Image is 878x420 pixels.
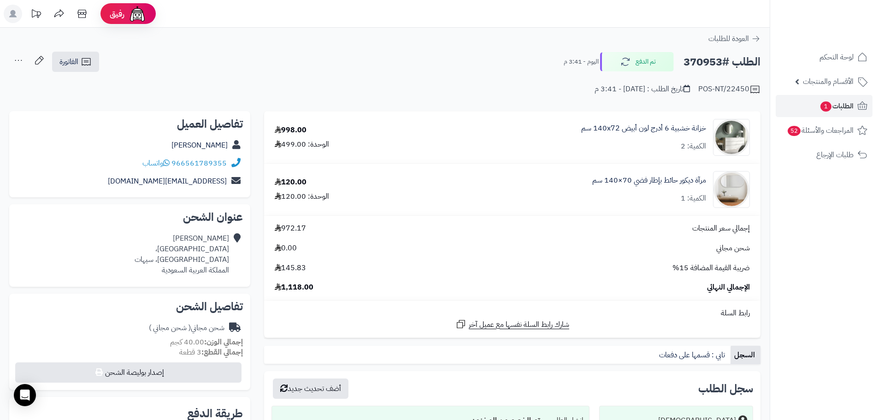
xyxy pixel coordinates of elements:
[187,408,243,419] h2: طريقة الدفع
[684,53,760,71] h2: الطلب #370953
[171,140,228,151] a: [PERSON_NAME]
[698,84,760,95] div: POS-NT/22450
[681,141,706,152] div: الكمية: 2
[135,233,229,275] div: [PERSON_NAME] [GEOGRAPHIC_DATA]، [GEOGRAPHIC_DATA]، سيهات المملكة العربية السعودية
[275,139,329,150] div: الوحدة: 499.00
[17,212,243,223] h2: عنوان الشحن
[149,322,191,333] span: ( شحن مجاني )
[592,175,706,186] a: مرآة ديكور حائط بإطار فضي 70×140 سم
[275,177,306,188] div: 120.00
[713,171,749,208] img: 1753786058-1-90x90.jpg
[698,383,753,394] h3: سجل الطلب
[708,33,749,44] span: العودة للطلبات
[776,119,872,142] a: المراجعات والأسئلة52
[672,263,750,273] span: ضريبة القيمة المضافة 15%
[787,124,854,137] span: المراجعات والأسئلة
[707,282,750,293] span: الإجمالي النهائي
[59,56,78,67] span: الفاتورة
[24,5,47,25] a: تحديثات المنصة
[142,158,170,169] a: واتساب
[268,308,757,319] div: رابط السلة
[275,191,329,202] div: الوحدة: 120.00
[275,263,306,273] span: 145.83
[816,148,854,161] span: طلبات الإرجاع
[600,52,674,71] button: تم الدفع
[170,337,243,348] small: 40.00 كجم
[273,379,348,399] button: أضف تحديث جديد
[819,51,854,64] span: لوحة التحكم
[655,346,731,364] a: تابي : قسمها على دفعات
[564,57,599,66] small: اليوم - 3:41 م
[776,46,872,68] a: لوحة التحكم
[179,347,243,358] small: 3 قطعة
[52,52,99,72] a: الفاتورة
[815,17,869,36] img: logo-2.png
[581,123,706,134] a: خزانة خشبية 6 أدرج لون أبيض 140x72 سم
[819,100,854,112] span: الطلبات
[692,223,750,234] span: إجمالي سعر المنتجات
[15,362,242,383] button: إصدار بوليصة الشحن
[713,119,749,156] img: 1746709299-1702541934053-68567865785768-1000x1000-90x90.jpg
[14,384,36,406] div: Open Intercom Messenger
[820,101,831,112] span: 1
[681,193,706,204] div: الكمية: 1
[731,346,760,364] a: السجل
[201,347,243,358] strong: إجمالي القطع:
[275,125,306,136] div: 998.00
[469,319,569,330] span: شارك رابط السلة نفسها مع عميل آخر
[275,223,306,234] span: 972.17
[171,158,227,169] a: 966561789355
[787,125,801,136] span: 52
[776,95,872,117] a: الطلبات1
[128,5,147,23] img: ai-face.png
[803,75,854,88] span: الأقسام والمنتجات
[275,282,313,293] span: 1,118.00
[455,319,569,330] a: شارك رابط السلة نفسها مع عميل آخر
[110,8,124,19] span: رفيق
[108,176,227,187] a: [EMAIL_ADDRESS][DOMAIN_NAME]
[595,84,690,95] div: تاريخ الطلب : [DATE] - 3:41 م
[776,144,872,166] a: طلبات الإرجاع
[149,323,224,333] div: شحن مجاني
[17,118,243,130] h2: تفاصيل العميل
[716,243,750,254] span: شحن مجاني
[204,337,243,348] strong: إجمالي الوزن:
[275,243,297,254] span: 0.00
[17,301,243,312] h2: تفاصيل الشحن
[708,33,760,44] a: العودة للطلبات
